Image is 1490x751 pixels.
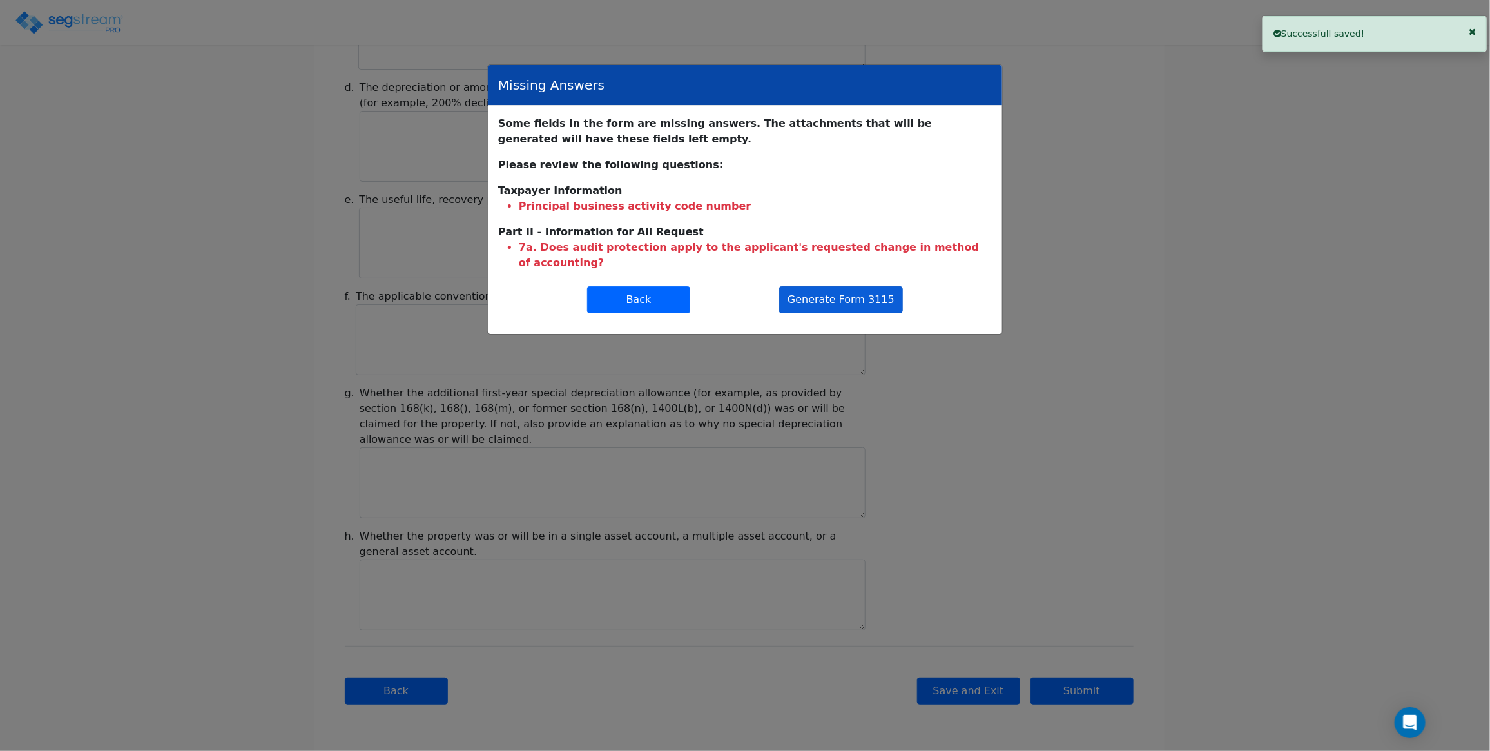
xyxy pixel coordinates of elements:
h5: Missing Answers [498,75,605,95]
i: Close [1469,27,1476,36]
li: Principal business activity code number [519,199,992,214]
div: Some fields in the form are missing answers. The attachments that will be generated will have the... [498,116,992,147]
div: Open Intercom Messenger [1395,707,1426,738]
div: Taxpayer Information [498,183,992,199]
div: Successfull saved! [1263,16,1487,52]
button: Generate Form 3115 [779,286,903,313]
div: Part II - Information for All Request [498,224,992,240]
button: Back [587,286,690,313]
div: Please review the following questions: [498,157,992,173]
li: 7a. Does audit protection apply to the applicant's requested change in method of accounting? [519,240,992,271]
